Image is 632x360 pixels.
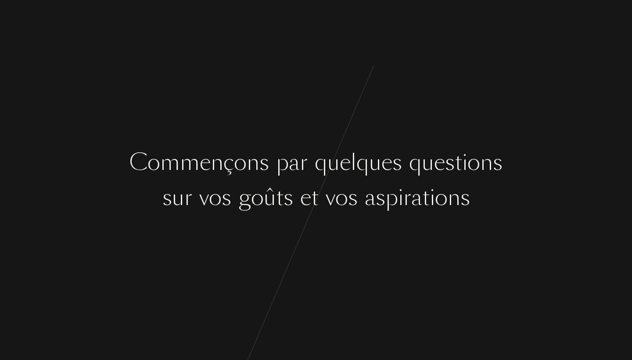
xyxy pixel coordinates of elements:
div: ç [223,146,234,179]
div: q [315,146,327,179]
div: t [311,181,319,214]
div: o [209,181,222,214]
div: o [435,181,448,214]
div: t [276,181,284,214]
div: û [264,181,276,214]
div: n [211,146,223,179]
div: q [409,146,422,179]
div: t [422,181,430,214]
div: i [398,181,403,214]
div: i [430,181,435,214]
div: e [300,181,311,214]
div: g [238,181,251,214]
div: s [376,181,385,214]
div: o [251,181,264,214]
div: r [184,181,192,214]
div: a [289,146,300,179]
div: s [348,181,358,214]
div: e [381,146,392,179]
div: o [467,146,480,179]
div: p [385,181,398,214]
div: s [392,146,402,179]
div: n [480,146,493,179]
div: e [200,146,211,179]
div: s [493,146,503,179]
div: o [335,181,348,214]
div: v [326,181,335,214]
div: s [445,146,455,179]
div: q [356,146,369,179]
div: e [340,146,351,179]
div: l [351,146,356,179]
div: o [147,146,160,179]
div: u [327,146,340,179]
div: p [276,146,289,179]
div: C [129,146,147,179]
div: m [180,146,200,179]
div: o [234,146,247,179]
div: s [460,181,470,214]
div: r [300,146,308,179]
div: a [365,181,376,214]
div: r [403,181,411,214]
div: u [422,146,434,179]
div: i [462,146,467,179]
div: s [222,181,231,214]
div: u [172,181,184,214]
div: n [247,146,259,179]
div: s [162,181,172,214]
div: m [160,146,180,179]
div: s [259,146,269,179]
div: n [448,181,460,214]
div: a [411,181,422,214]
div: v [199,181,209,214]
div: u [369,146,381,179]
div: t [455,146,462,179]
div: e [434,146,445,179]
div: s [284,181,293,214]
